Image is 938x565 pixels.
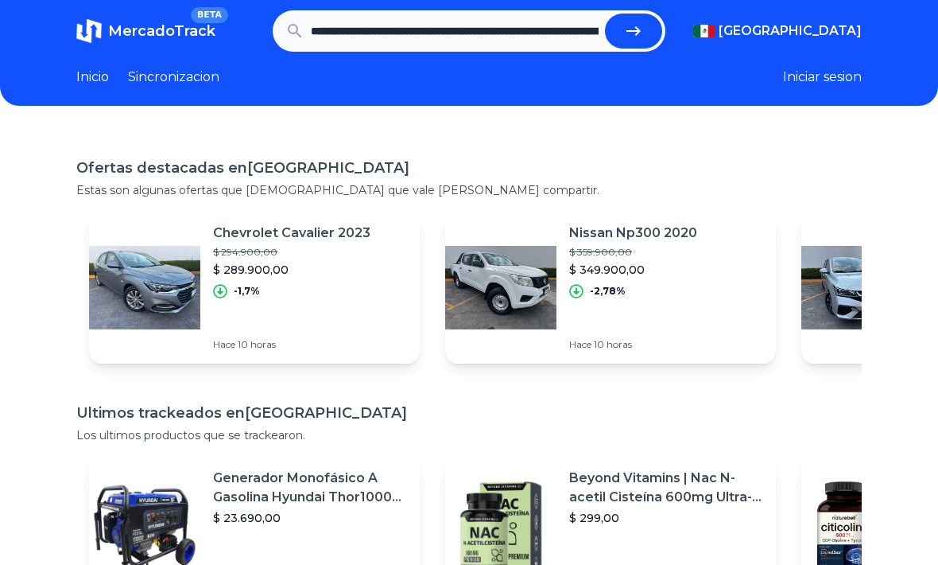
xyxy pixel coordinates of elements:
[108,23,215,41] span: MercadoTrack
[234,286,260,298] p: -1,7%
[569,511,763,527] p: $ 299,00
[191,8,228,24] span: BETA
[76,68,109,88] a: Inicio
[76,403,862,425] h1: Ultimos trackeados en [GEOGRAPHIC_DATA]
[213,470,407,508] p: Generador Monofásico A Gasolina Hyundai Thor10000 P 11.5 Kw
[76,19,102,45] img: MercadoTrack
[76,183,862,199] p: Estas son algunas ofertas que [DEMOGRAPHIC_DATA] que vale [PERSON_NAME] compartir.
[445,232,556,344] img: Featured image
[128,68,219,88] a: Sincronizacion
[569,470,763,508] p: Beyond Vitamins | Nac N-acetil Cisteína 600mg Ultra-premium Con Inulina De Agave (prebiótico Natu...
[76,19,215,45] a: MercadoTrackBETA
[590,286,626,298] p: -2,78%
[213,511,407,527] p: $ 23.690,00
[213,247,370,259] p: $ 294.900,00
[89,232,200,344] img: Featured image
[213,224,370,244] p: Chevrolet Cavalier 2023
[89,212,420,364] a: Featured imageChevrolet Cavalier 2023$ 294.900,00$ 289.900,00-1,7%Hace 10 horas
[569,339,697,352] p: Hace 10 horas
[76,158,862,180] h1: Ofertas destacadas en [GEOGRAPHIC_DATA]
[76,428,862,444] p: Los ultimos productos que se trackearon.
[719,22,862,41] span: [GEOGRAPHIC_DATA]
[213,263,370,279] p: $ 289.900,00
[801,232,913,344] img: Featured image
[693,25,715,38] img: Mexico
[569,224,697,244] p: Nissan Np300 2020
[213,339,370,352] p: Hace 10 horas
[445,212,776,364] a: Featured imageNissan Np300 2020$ 359.900,00$ 349.900,00-2,78%Hace 10 horas
[783,68,862,88] button: Iniciar sesion
[693,22,862,41] button: [GEOGRAPHIC_DATA]
[569,247,697,259] p: $ 359.900,00
[569,263,697,279] p: $ 349.900,00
